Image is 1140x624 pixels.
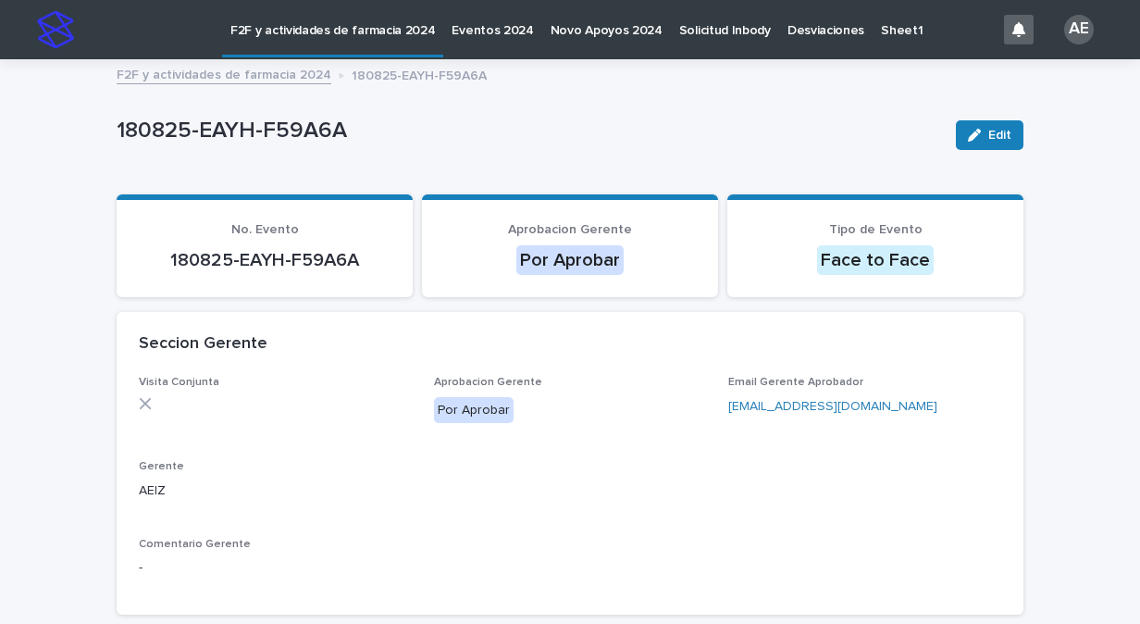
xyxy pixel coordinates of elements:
[728,377,863,388] span: Email Gerente Aprobador
[139,461,184,472] span: Gerente
[516,245,624,275] div: Por Aprobar
[434,377,542,388] span: Aprobacion Gerente
[434,397,514,424] div: Por Aprobar
[508,223,632,236] span: Aprobacion Gerente
[231,223,299,236] span: No. Evento
[829,223,923,236] span: Tipo de Evento
[139,539,251,550] span: Comentario Gerente
[139,249,390,271] p: 180825-EAYH-F59A6A
[117,118,941,144] p: 180825-EAYH-F59A6A
[988,129,1011,142] span: Edit
[117,63,331,84] a: F2F y actividades de farmacia 2024
[139,334,267,355] h2: Seccion Gerente
[139,377,219,388] span: Visita Conjunta
[956,120,1023,150] button: Edit
[139,558,1001,578] p: -
[817,245,934,275] div: Face to Face
[728,400,937,413] a: [EMAIL_ADDRESS][DOMAIN_NAME]
[37,11,74,48] img: stacker-logo-s-only.png
[352,64,487,84] p: 180825-EAYH-F59A6A
[1064,15,1094,44] div: AE
[139,481,412,501] p: AEIZ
